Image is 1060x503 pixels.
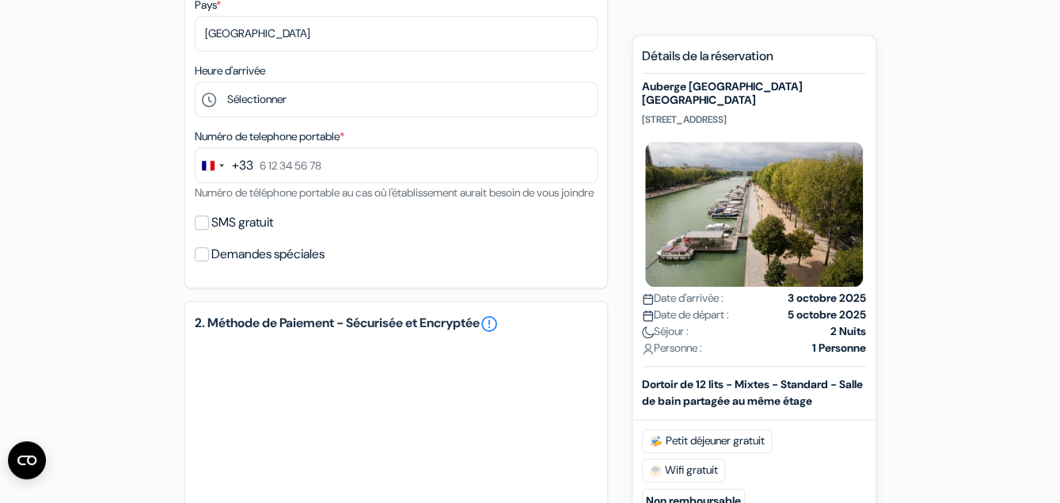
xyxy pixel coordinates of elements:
[195,185,594,200] small: Numéro de téléphone portable au cas où l'établissement aurait besoin de vous joindre
[788,306,866,322] strong: 5 octobre 2025
[195,147,598,183] input: 6 12 34 56 78
[642,306,729,322] span: Date de départ :
[642,429,772,452] span: Petit déjeuner gratuit
[642,322,689,339] span: Séjour :
[196,148,253,182] button: Change country, selected France (+33)
[642,48,866,74] h5: Détails de la réservation
[642,339,702,356] span: Personne :
[642,458,725,482] span: Wifi gratuit
[642,289,724,306] span: Date d'arrivée :
[480,314,499,333] a: error_outline
[812,339,866,356] strong: 1 Personne
[232,156,253,175] div: +33
[642,80,866,107] h5: Auberge [GEOGRAPHIC_DATA] [GEOGRAPHIC_DATA]
[642,326,654,337] img: moon.svg
[642,112,866,125] p: [STREET_ADDRESS]
[788,289,866,306] strong: 3 octobre 2025
[642,376,863,407] b: Dortoir de 12 lits - Mixtes - Standard - Salle de bain partagée au même étage
[195,63,265,79] label: Heure d'arrivée
[642,342,654,354] img: user_icon.svg
[211,211,273,234] label: SMS gratuit
[830,322,866,339] strong: 2 Nuits
[195,128,344,145] label: Numéro de telephone portable
[211,243,325,265] label: Demandes spéciales
[195,314,598,333] h5: 2. Méthode de Paiement - Sécurisée et Encryptée
[649,434,663,447] img: free_breakfast.svg
[642,309,654,321] img: calendar.svg
[8,441,46,479] button: Ouvrir le widget CMP
[642,292,654,304] img: calendar.svg
[649,463,662,476] img: free_wifi.svg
